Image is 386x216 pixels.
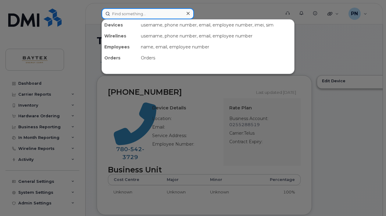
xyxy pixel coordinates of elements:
[138,19,294,30] div: username, phone number, email, employee number, imei, sim
[102,30,138,41] div: Wirelines
[138,41,294,52] div: name, email, employee number
[102,41,138,52] div: Employees
[102,52,138,63] div: Orders
[138,30,294,41] div: username, phone number, email, employee number
[138,52,294,63] div: Orders
[102,19,138,30] div: Devices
